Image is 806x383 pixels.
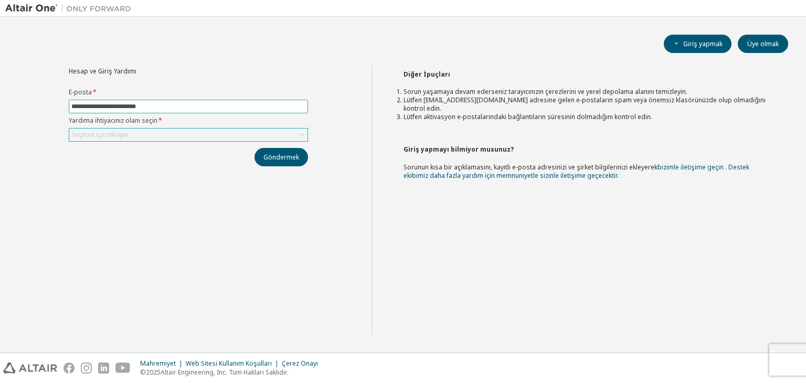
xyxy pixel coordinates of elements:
[404,95,766,113] font: Lütfen [EMAIL_ADDRESS][DOMAIN_NAME] adresine gelen e-postaların spam veya önemsiz klasörünüzde ol...
[69,116,157,125] font: Yardıma ihtiyacınız olanı seçin
[404,145,514,154] font: Giriş yapmayı bilmiyor musunuz?
[115,363,131,374] img: youtube.svg
[263,153,299,162] font: Göndermek
[404,163,657,172] font: Sorunun kısa bir açıklamasını, kayıtlı e-posta adresinizi ve şirket bilgilerinizi ekleyerek
[404,163,749,180] a: bizimle iletişime geçin . Destek ekibimiz daha fazla yardım için memnuniyetle sizinle iletişime g...
[738,35,788,53] button: Üye olmak
[254,148,308,166] button: Göndermek
[98,363,109,374] img: linkedin.svg
[140,368,146,377] font: ©
[69,129,307,141] div: Seçmek için tıklayın
[5,3,136,14] img: Altair Bir
[81,363,92,374] img: instagram.svg
[140,359,176,368] font: Mahremiyet
[683,39,723,48] font: Giriş yapmak
[63,363,75,374] img: facebook.svg
[664,35,731,53] button: Giriş yapmak
[404,87,687,96] font: Sorun yaşamaya devam ederseniz tarayıcınızın çerezlerini ve yerel depolama alanını temizleyin.
[3,363,57,374] img: altair_logo.svg
[404,70,450,79] font: Diğer İpuçları
[69,88,92,97] font: E-posta
[404,112,652,121] font: Lütfen aktivasyon e-postalarındaki bağlantıların süresinin dolmadığını kontrol edin.
[747,39,779,48] font: Üye olmak
[282,359,318,368] font: Çerez Onayı
[186,359,272,368] font: Web Sitesi Kullanım Koşulları
[161,368,289,377] font: Altair Engineering, Inc. Tüm Hakları Saklıdır.
[69,67,136,76] font: Hesap ve Giriş Yardımı
[146,368,161,377] font: 2025
[71,130,128,139] font: Seçmek için tıklayın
